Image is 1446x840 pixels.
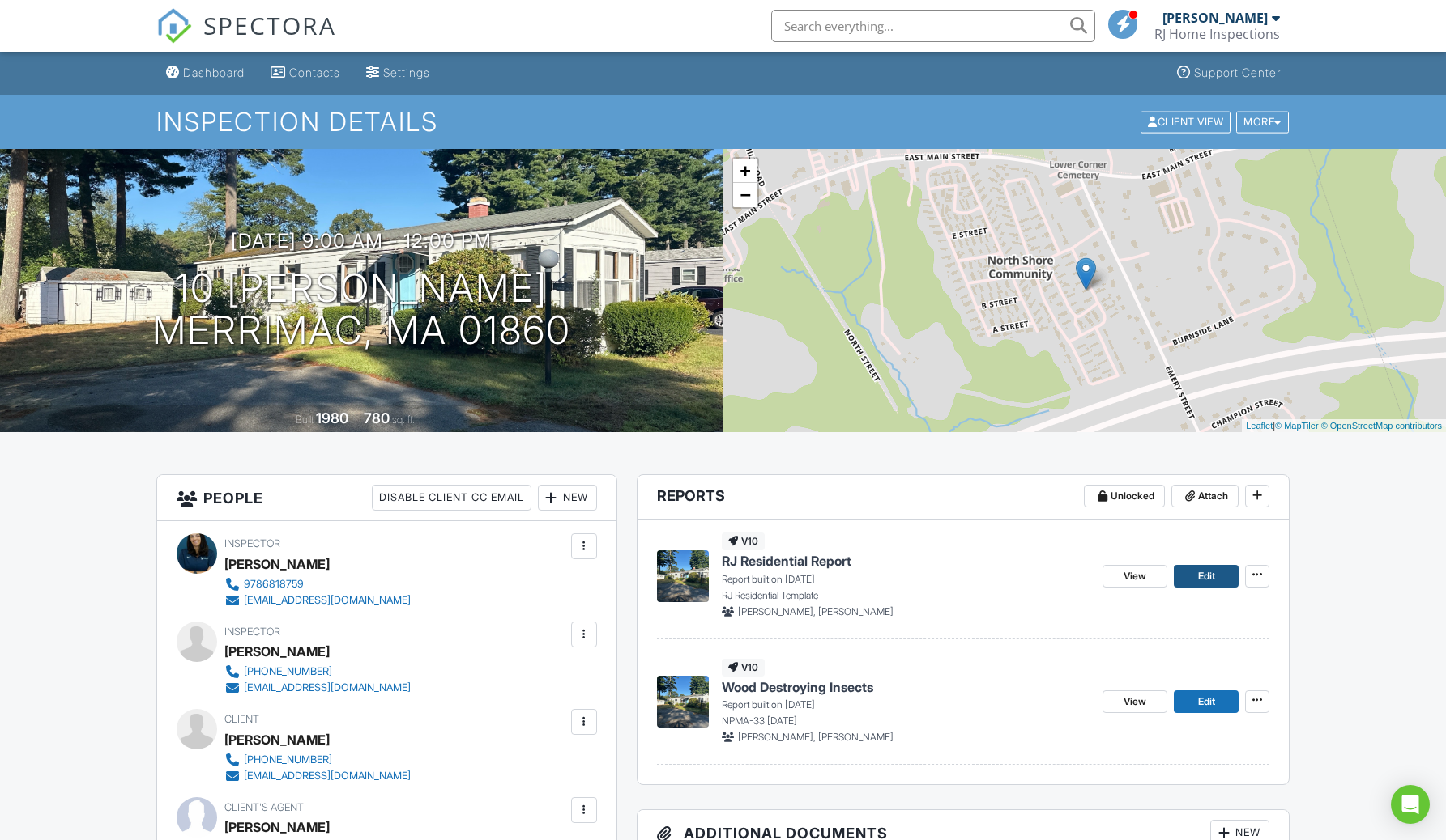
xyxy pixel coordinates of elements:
[231,230,492,252] h3: [DATE] 9:00 am - 12:00 pm
[372,485,531,511] div: Disable Client CC Email
[1139,115,1235,127] a: Client View
[244,594,411,607] div: [EMAIL_ADDRESS][DOMAIN_NAME]
[203,8,336,42] span: SPECTORA
[224,626,280,638] span: Inspector
[156,22,336,56] a: SPECTORA
[733,183,757,207] a: Zoom out
[316,409,348,426] div: 1980
[1154,26,1280,42] div: RJ Home Inspections
[157,475,616,521] h3: People
[1242,419,1446,433] div: |
[244,753,332,766] div: [PHONE_NUMBER]
[224,537,280,549] span: Inspector
[1162,10,1268,26] div: [PERSON_NAME]
[224,639,330,664] div: [PERSON_NAME]
[1194,66,1281,79] div: Support Center
[733,159,757,183] a: Zoom in
[224,552,330,576] div: [PERSON_NAME]
[1275,421,1319,431] a: © MapTiler
[224,664,411,680] a: [PHONE_NUMBER]
[156,8,192,44] img: The Best Home Inspection Software - Spectora
[156,108,1290,136] h1: Inspection Details
[224,576,411,592] a: 9786818759
[392,414,415,426] span: sq. ft.
[1141,111,1231,133] div: Client View
[244,665,332,678] div: [PHONE_NUMBER]
[1246,421,1273,431] a: Leaflet
[360,58,437,88] a: Settings
[1321,421,1442,431] a: © OpenStreetMap contributors
[244,578,304,591] div: 9786818759
[224,768,411,784] a: [EMAIL_ADDRESS][DOMAIN_NAME]
[224,801,304,813] span: Client's Agent
[296,414,314,426] span: Built
[1391,785,1430,824] div: Open Intercom Messenger
[364,409,390,426] div: 780
[224,752,411,768] a: [PHONE_NUMBER]
[771,10,1095,42] input: Search everything...
[244,681,411,694] div: [EMAIL_ADDRESS][DOMAIN_NAME]
[244,770,411,783] div: [EMAIL_ADDRESS][DOMAIN_NAME]
[383,66,430,79] div: Settings
[264,58,347,88] a: Contacts
[1236,111,1289,133] div: More
[224,713,259,725] span: Client
[224,728,330,752] div: [PERSON_NAME]
[224,815,330,839] div: [PERSON_NAME]
[1171,58,1287,88] a: Support Center
[152,267,571,353] h1: 10 [PERSON_NAME] Merrimac, MA 01860
[289,66,340,79] div: Contacts
[160,58,251,88] a: Dashboard
[183,66,245,79] div: Dashboard
[224,592,411,609] a: [EMAIL_ADDRESS][DOMAIN_NAME]
[224,680,411,696] a: [EMAIL_ADDRESS][DOMAIN_NAME]
[538,485,597,511] div: New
